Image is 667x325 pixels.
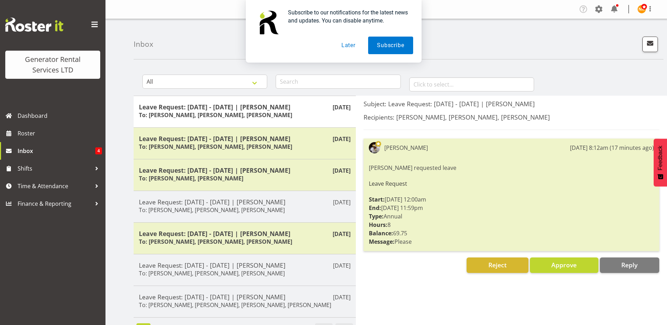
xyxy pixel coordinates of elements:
[139,166,351,174] h5: Leave Request: [DATE] - [DATE] | [PERSON_NAME]
[18,198,91,209] span: Finance & Reporting
[139,301,331,308] h6: To: [PERSON_NAME], [PERSON_NAME], [PERSON_NAME], [PERSON_NAME]
[364,100,659,108] h5: Subject: Leave Request: [DATE] - [DATE] | [PERSON_NAME]
[333,261,351,270] p: [DATE]
[139,270,285,277] h6: To: [PERSON_NAME], [PERSON_NAME], [PERSON_NAME]
[369,229,393,237] strong: Balance:
[364,113,659,121] h5: Recipients: [PERSON_NAME], [PERSON_NAME], [PERSON_NAME]
[276,75,400,89] input: Search
[18,146,95,156] span: Inbox
[333,103,351,111] p: [DATE]
[139,198,351,206] h5: Leave Request: [DATE] - [DATE] | [PERSON_NAME]
[18,128,102,139] span: Roster
[333,198,351,206] p: [DATE]
[139,135,351,142] h5: Leave Request: [DATE] - [DATE] | [PERSON_NAME]
[139,206,285,214] h6: To: [PERSON_NAME], [PERSON_NAME], [PERSON_NAME]
[368,37,413,54] button: Subscribe
[369,221,387,229] strong: Hours:
[369,196,385,203] strong: Start:
[139,261,351,269] h5: Leave Request: [DATE] - [DATE] | [PERSON_NAME]
[409,77,534,91] input: Click to select...
[621,261,637,269] span: Reply
[369,180,654,187] h6: Leave Request
[488,261,507,269] span: Reject
[333,230,351,238] p: [DATE]
[18,181,91,191] span: Time & Attendance
[139,175,243,182] h6: To: [PERSON_NAME], [PERSON_NAME]
[18,163,91,174] span: Shifts
[551,261,577,269] span: Approve
[369,204,381,212] strong: End:
[600,257,659,273] button: Reply
[139,230,351,237] h5: Leave Request: [DATE] - [DATE] | [PERSON_NAME]
[254,8,282,37] img: notification icon
[467,257,528,273] button: Reject
[654,139,667,186] button: Feedback - Show survey
[369,142,380,153] img: andrew-crenfeldtab2e0c3de70d43fd7286f7b271d34304.png
[333,293,351,301] p: [DATE]
[139,111,292,119] h6: To: [PERSON_NAME], [PERSON_NAME], [PERSON_NAME]
[384,144,428,152] div: [PERSON_NAME]
[369,238,395,246] strong: Message:
[657,146,663,170] span: Feedback
[530,257,598,273] button: Approve
[139,143,292,150] h6: To: [PERSON_NAME], [PERSON_NAME], [PERSON_NAME]
[139,293,351,301] h5: Leave Request: [DATE] - [DATE] | [PERSON_NAME]
[369,162,654,248] div: [PERSON_NAME] requested leave [DATE] 12:00am [DATE] 11:59pm Annual 8 69.75 Please
[12,54,93,75] div: Generator Rental Services LTD
[18,110,102,121] span: Dashboard
[333,135,351,143] p: [DATE]
[139,103,351,111] h5: Leave Request: [DATE] - [DATE] | [PERSON_NAME]
[369,212,384,220] strong: Type:
[333,37,364,54] button: Later
[333,166,351,175] p: [DATE]
[282,8,413,25] div: Subscribe to our notifications for the latest news and updates. You can disable anytime.
[570,144,654,152] div: [DATE] 8:12am (17 minutes ago)
[139,238,292,245] h6: To: [PERSON_NAME], [PERSON_NAME], [PERSON_NAME]
[95,147,102,154] span: 4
